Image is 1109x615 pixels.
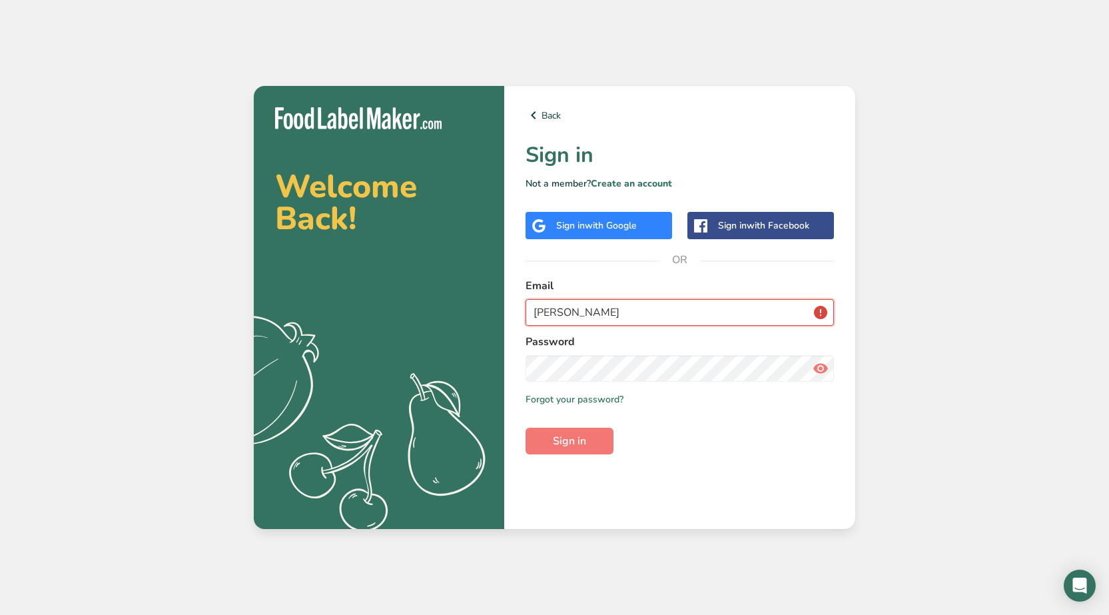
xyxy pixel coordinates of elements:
[526,278,834,294] label: Email
[275,171,483,235] h2: Welcome Back!
[275,107,442,129] img: Food Label Maker
[526,392,623,406] a: Forgot your password?
[591,177,672,190] a: Create an account
[526,299,834,326] input: Enter Your Email
[556,219,637,233] div: Sign in
[1064,570,1096,602] div: Open Intercom Messenger
[660,240,700,280] span: OR
[747,219,809,232] span: with Facebook
[526,428,613,454] button: Sign in
[585,219,637,232] span: with Google
[553,433,586,449] span: Sign in
[526,107,834,123] a: Back
[718,219,809,233] div: Sign in
[526,334,834,350] label: Password
[526,177,834,191] p: Not a member?
[526,139,834,171] h1: Sign in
